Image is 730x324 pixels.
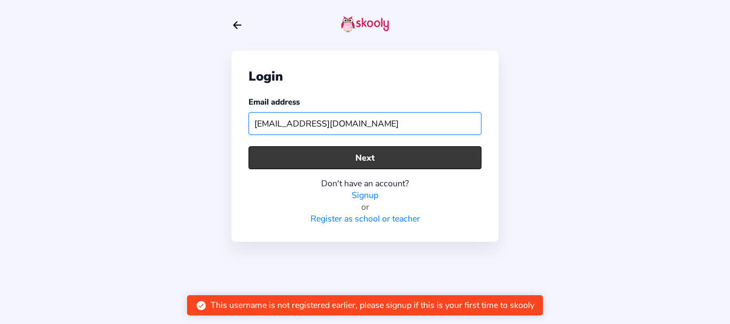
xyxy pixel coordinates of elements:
button: arrow back outline [231,19,243,31]
label: Email address [248,97,300,107]
a: Signup [352,189,378,201]
div: Login [248,68,482,85]
button: Next [248,146,482,169]
div: or [248,201,482,213]
ion-icon: checkmark circle [196,300,207,311]
div: This username is not registered earlier, please signup if this is your first time to skooly [211,299,534,311]
input: Your email address [248,112,482,135]
img: skooly-logo.png [341,15,389,33]
div: Don't have an account? [248,178,482,189]
a: Register as school or teacher [310,213,420,225]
